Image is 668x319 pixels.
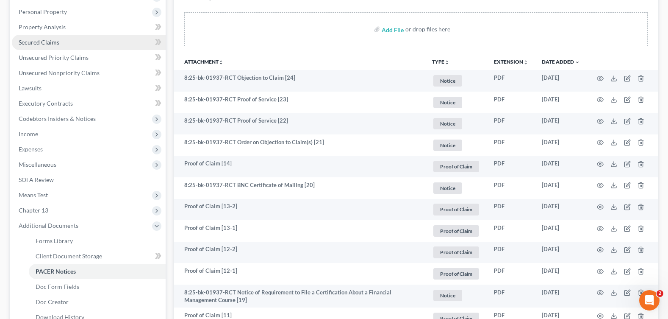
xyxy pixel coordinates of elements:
[29,233,166,249] a: Forms Library
[19,146,43,153] span: Expenses
[535,156,587,178] td: [DATE]
[487,220,535,242] td: PDF
[19,84,42,92] span: Lawsuits
[487,242,535,263] td: PDF
[174,263,425,285] td: Proof of Claim [12-1]
[36,252,102,260] span: Client Document Storage
[487,263,535,285] td: PDF
[29,294,166,310] a: Doc Creator
[535,220,587,242] td: [DATE]
[19,130,38,137] span: Income
[542,59,580,65] a: Date Added expand_more
[433,140,462,151] span: Notice
[535,285,587,308] td: [DATE]
[487,92,535,113] td: PDF
[433,182,462,194] span: Notice
[29,264,166,279] a: PACER Notices
[19,23,66,31] span: Property Analysis
[433,246,479,258] span: Proof of Claim
[432,159,480,173] a: Proof of Claim
[19,8,67,15] span: Personal Property
[433,161,479,172] span: Proof of Claim
[219,60,224,65] i: unfold_more
[174,70,425,92] td: 8:25-bk-01937-RCT Objection to Claim [24]
[432,245,480,259] a: Proof of Claim
[487,177,535,199] td: PDF
[19,69,100,76] span: Unsecured Nonpriority Claims
[432,224,480,238] a: Proof of Claim
[487,134,535,156] td: PDF
[12,81,166,96] a: Lawsuits
[535,177,587,199] td: [DATE]
[174,113,425,134] td: 8:25-bk-01937-RCT Proof of Service [22]
[12,172,166,187] a: SOFA Review
[487,113,535,134] td: PDF
[29,249,166,264] a: Client Document Storage
[432,95,480,109] a: Notice
[174,92,425,113] td: 8:25-bk-01937-RCT Proof of Service [23]
[433,268,479,280] span: Proof of Claim
[36,237,73,244] span: Forms Library
[657,290,663,297] span: 2
[432,138,480,152] a: Notice
[535,134,587,156] td: [DATE]
[174,285,425,308] td: 8:25-bk-01937-RCT Notice of Requirement to File a Certification About a Financial Management Cour...
[433,118,462,129] span: Notice
[36,298,69,305] span: Doc Creator
[174,220,425,242] td: Proof of Claim [13-1]
[432,74,480,88] a: Notice
[535,113,587,134] td: [DATE]
[19,176,54,183] span: SOFA Review
[174,134,425,156] td: 8:25-bk-01937-RCT Order on Objection to Claim(s) [21]
[19,222,78,229] span: Additional Documents
[639,290,660,311] iframe: Intercom live chat
[535,199,587,221] td: [DATE]
[433,225,479,237] span: Proof of Claim
[535,92,587,113] td: [DATE]
[36,283,79,290] span: Doc Form Fields
[12,35,166,50] a: Secured Claims
[487,285,535,308] td: PDF
[575,60,580,65] i: expand_more
[19,207,48,214] span: Chapter 13
[432,202,480,216] a: Proof of Claim
[432,267,480,281] a: Proof of Claim
[433,204,479,215] span: Proof of Claim
[19,115,96,122] span: Codebtors Insiders & Notices
[433,290,462,301] span: Notice
[12,65,166,81] a: Unsecured Nonpriority Claims
[535,70,587,92] td: [DATE]
[19,39,59,46] span: Secured Claims
[19,100,73,107] span: Executory Contracts
[432,117,480,131] a: Notice
[432,181,480,195] a: Notice
[444,60,449,65] i: unfold_more
[432,288,480,302] a: Notice
[174,177,425,199] td: 8:25-bk-01937-RCT BNC Certificate of Mailing [20]
[433,97,462,108] span: Notice
[405,25,450,34] div: or drop files here
[174,156,425,178] td: Proof of Claim [14]
[184,59,224,65] a: Attachmentunfold_more
[19,54,89,61] span: Unsecured Priority Claims
[174,242,425,263] td: Proof of Claim [12-2]
[19,161,56,168] span: Miscellaneous
[487,156,535,178] td: PDF
[433,75,462,87] span: Notice
[523,60,528,65] i: unfold_more
[432,59,449,65] button: TYPEunfold_more
[535,242,587,263] td: [DATE]
[12,20,166,35] a: Property Analysis
[487,70,535,92] td: PDF
[12,50,166,65] a: Unsecured Priority Claims
[36,268,76,275] span: PACER Notices
[12,96,166,111] a: Executory Contracts
[494,59,528,65] a: Extensionunfold_more
[487,199,535,221] td: PDF
[174,199,425,221] td: Proof of Claim [13-2]
[29,279,166,294] a: Doc Form Fields
[535,263,587,285] td: [DATE]
[19,191,48,199] span: Means Test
